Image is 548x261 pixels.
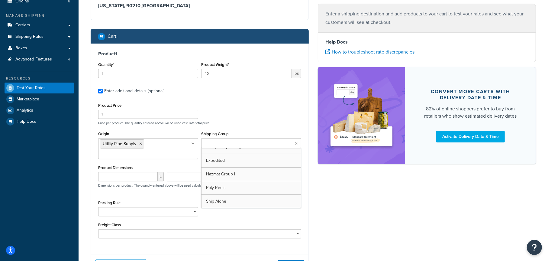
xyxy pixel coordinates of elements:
input: Enter additional details (optional) [98,89,103,93]
label: Freight Class [98,223,121,227]
img: feature-image-ddt-36eae7f7280da8017bfb280eaccd9c446f90b1fe08728e4019434db127062ab4.png [327,76,396,155]
span: Hazmat Group I [206,171,235,177]
label: Shipping Group [201,132,229,136]
div: Convert more carts with delivery date & time [420,89,521,101]
p: Dimensions per product. The quantity entered above will be used calculate total volume. [97,183,223,188]
a: Activate Delivery Date & Time [436,131,505,142]
h3: Product 1 [98,51,301,57]
a: Help Docs [5,116,74,127]
a: Carriers [5,20,74,31]
a: Hazmat Group I [201,168,301,181]
span: Boxes [15,46,27,51]
label: Origin [98,132,109,136]
div: Manage Shipping [5,13,74,18]
span: Shipping Rules [15,34,44,39]
span: Expedited [206,157,225,164]
label: Quantity* [98,62,114,67]
a: Marketplace [5,94,74,105]
p: Enter a shipping destination and add products to your cart to test your rates and see what your c... [325,10,528,27]
div: Resources [5,76,74,81]
a: Ship Alone [201,195,301,208]
a: How to troubleshoot rate discrepancies [325,48,414,55]
label: Product Price [98,103,121,108]
input: 0.0 [98,69,198,78]
span: Advanced Features [15,57,52,62]
a: Analytics [5,105,74,116]
span: Utility Pipe Supply [103,141,136,147]
p: Price per product. The quantity entered above will be used calculate total price. [97,121,303,125]
span: Help Docs [17,119,36,124]
input: 0.00 [201,69,292,78]
h2: Cart : [108,34,118,39]
span: lbs [292,69,301,78]
span: Marketplace [17,97,39,102]
label: Product Weight* [201,62,229,67]
button: Open Resource Center [527,240,542,255]
li: Advanced Features [5,54,74,65]
div: 82% of online shoppers prefer to buy from retailers who show estimated delivery dates [420,105,521,120]
label: Product Dimensions [98,165,133,170]
span: Analytics [17,108,33,113]
label: Packing Rule [98,201,121,205]
span: Carriers [15,23,30,28]
a: Boxes [5,43,74,54]
h4: Help Docs [325,38,528,46]
span: L [158,172,164,181]
a: Advanced Features4 [5,54,74,65]
div: Enter additional details (optional) [104,87,164,95]
h3: [US_STATE], 90210 , [GEOGRAPHIC_DATA] [98,3,301,9]
a: Expedited [201,154,301,167]
span: 4 [68,57,70,62]
a: Test Your Rates [5,83,74,93]
a: Poly Reels [201,181,301,194]
span: Ship Alone [206,198,226,204]
a: Shipping Rules [5,31,74,42]
span: Poly Reels [206,184,226,191]
span: Test Your Rates [17,86,46,91]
